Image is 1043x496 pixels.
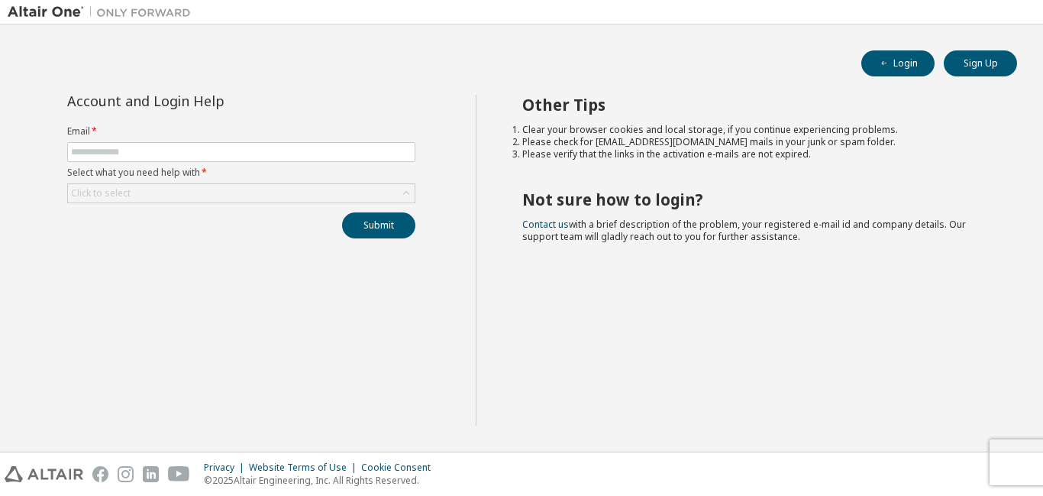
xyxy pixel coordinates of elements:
[522,95,990,115] h2: Other Tips
[71,187,131,199] div: Click to select
[143,466,159,482] img: linkedin.svg
[118,466,134,482] img: instagram.svg
[168,466,190,482] img: youtube.svg
[342,212,415,238] button: Submit
[861,50,935,76] button: Login
[204,462,249,474] div: Privacy
[522,218,569,231] a: Contact us
[204,474,440,487] p: © 2025 Altair Engineering, Inc. All Rights Reserved.
[8,5,199,20] img: Altair One
[522,136,990,148] li: Please check for [EMAIL_ADDRESS][DOMAIN_NAME] mails in your junk or spam folder.
[68,184,415,203] div: Click to select
[522,124,990,136] li: Clear your browser cookies and local storage, if you continue experiencing problems.
[92,466,108,482] img: facebook.svg
[67,125,415,138] label: Email
[944,50,1017,76] button: Sign Up
[67,167,415,179] label: Select what you need help with
[522,218,966,243] span: with a brief description of the problem, your registered e-mail id and company details. Our suppo...
[522,148,990,160] li: Please verify that the links in the activation e-mails are not expired.
[249,462,361,474] div: Website Terms of Use
[522,190,990,209] h2: Not sure how to login?
[5,466,83,482] img: altair_logo.svg
[361,462,440,474] div: Cookie Consent
[67,95,346,107] div: Account and Login Help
